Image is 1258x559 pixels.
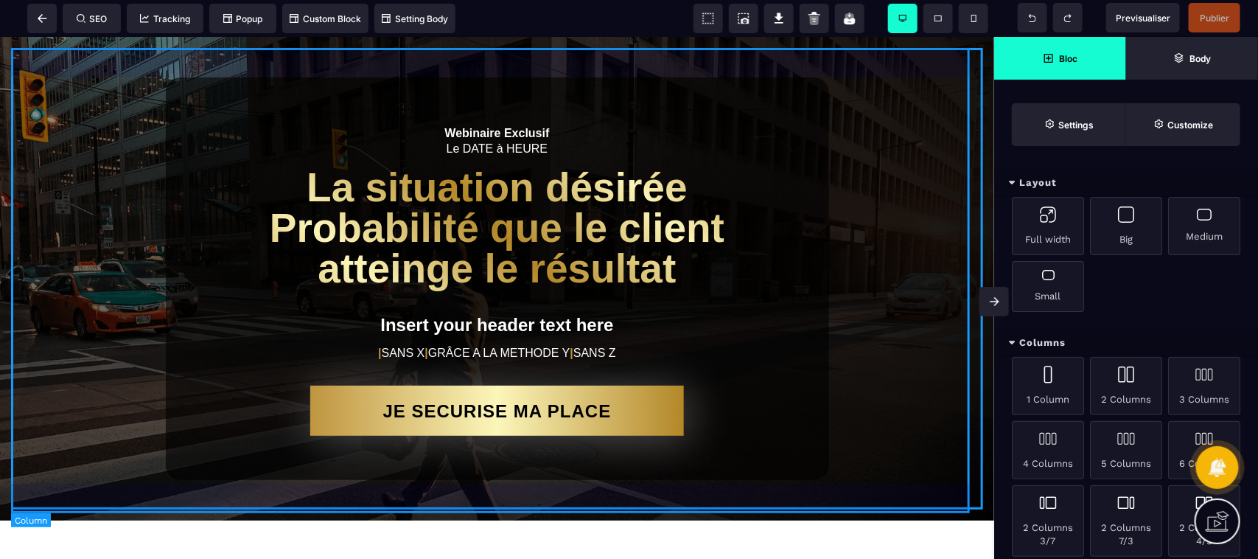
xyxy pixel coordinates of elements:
button: JE SECURISE MA PLACE [310,349,684,399]
div: Small [1012,261,1084,312]
div: Layout [994,170,1258,197]
span: Screenshot [729,4,758,33]
span: Popup [223,13,263,24]
span: Open Blocks [994,37,1126,80]
span: Custom Block [290,13,361,24]
strong: Customize [1167,119,1213,131]
div: 2 Columns 7/3 [1090,485,1162,557]
strong: Bloc [1059,53,1077,64]
text: Le DATE à HEURE [210,85,785,123]
span: Publier [1200,13,1229,24]
h2: Insert your header text here [210,271,785,306]
b: Webinaire Exclusif [445,90,550,103]
h1: La situation désirée Probabilité que le client atteinge le résultat [210,123,785,260]
span: Settings [1012,103,1126,146]
div: Medium [1168,197,1240,255]
div: 2 Columns [1090,357,1162,415]
span: Setting Body [382,13,448,24]
b: | [424,310,427,322]
span: View components [693,4,723,33]
div: Full width [1012,197,1084,255]
b: | [570,310,573,322]
b: | [378,310,381,322]
div: 6 Columns [1168,421,1240,479]
div: Columns [994,330,1258,357]
strong: Body [1189,53,1211,64]
span: Preview [1106,3,1180,32]
span: Tracking [140,13,190,24]
strong: Settings [1058,119,1094,131]
span: Open Style Manager [1126,103,1240,146]
span: Previsualiser [1116,13,1170,24]
div: 5 Columns [1090,421,1162,479]
div: Big [1090,197,1162,255]
div: 1 Column [1012,357,1084,415]
span: Open Layer Manager [1126,37,1258,80]
div: 2 Columns 3/7 [1012,485,1084,557]
text: SANS X GRÂCE A LA METHODE Y SANS Z [210,306,785,327]
div: 3 Columns [1168,357,1240,415]
div: 2 Columns 4/5 [1168,485,1240,557]
span: SEO [77,13,108,24]
div: 4 Columns [1012,421,1084,479]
